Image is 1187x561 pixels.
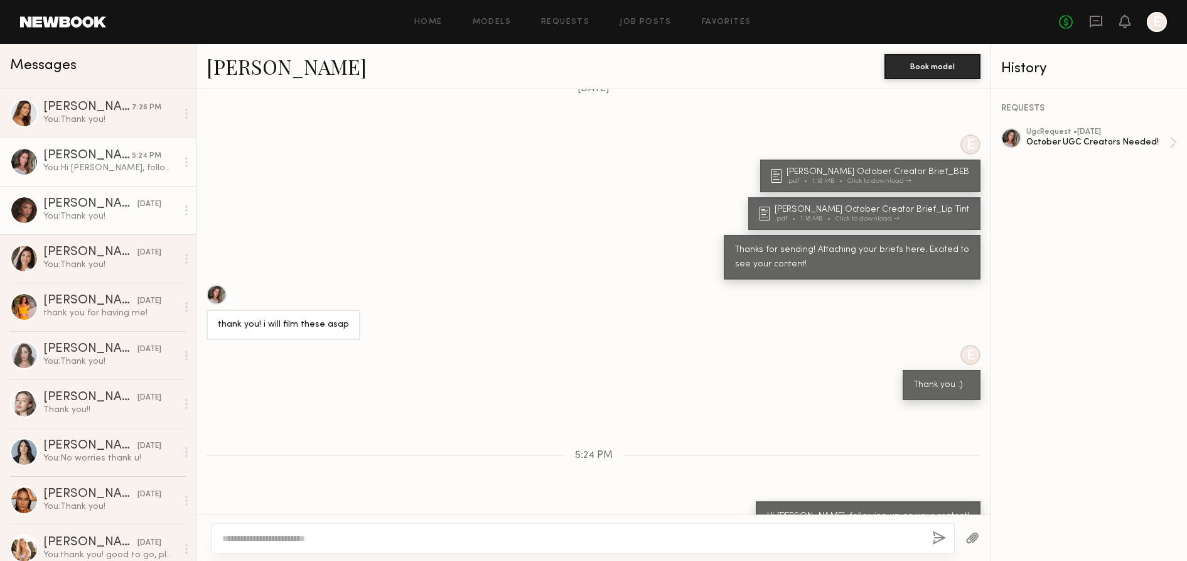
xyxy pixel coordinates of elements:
a: Models [473,18,511,26]
div: Thanks for sending! Attaching your briefs here. Excited to see your content! [735,243,969,272]
div: You: No worries thank u! [43,452,177,464]
div: [DATE] [137,537,161,549]
span: 5:24 PM [575,450,613,461]
span: [DATE] [577,84,610,94]
span: Messages [10,58,77,73]
a: [PERSON_NAME] [207,53,367,80]
div: [DATE] [137,295,161,307]
a: E [1147,12,1167,32]
a: Book model [884,60,980,71]
div: .pdf [787,178,812,185]
div: Click to download [847,178,911,185]
div: [PERSON_NAME] October Creator Brief_BEB [787,168,973,177]
div: [PERSON_NAME] [43,343,137,356]
div: History [1001,62,1177,76]
div: [PERSON_NAME] [43,150,132,162]
div: You: Thank you! [43,501,177,513]
div: Thank you :) [914,378,969,393]
div: [DATE] [137,199,161,210]
div: ugc Request • [DATE] [1026,128,1169,136]
a: [PERSON_NAME] October Creator Brief_BEB.pdf1.18 MBClick to download [771,168,973,185]
div: [PERSON_NAME] October Creator Brief_Lip Tint [775,205,973,214]
a: Home [414,18,443,26]
a: Requests [541,18,589,26]
div: [PERSON_NAME] [43,246,137,259]
div: [PERSON_NAME] [43,440,137,452]
a: Favorites [702,18,751,26]
div: [DATE] [137,344,161,356]
div: You: Thank you! [43,210,177,222]
button: Book model [884,54,980,79]
a: Job Posts [620,18,672,26]
div: thank you for having me! [43,307,177,319]
div: [PERSON_NAME] [43,391,137,404]
div: 1.18 MB [800,215,835,222]
div: You: Thank you! [43,259,177,271]
div: [DATE] [137,247,161,259]
div: [PERSON_NAME] [43,536,137,549]
div: thank you! i will film these asap [218,318,349,332]
div: [DATE] [137,392,161,404]
div: .pdf [775,215,800,222]
div: [PERSON_NAME] [43,101,132,114]
div: [PERSON_NAME] [43,295,137,307]
div: You: Thank you! [43,356,177,368]
div: October UGC Creators Needed! [1026,136,1169,148]
div: 1.18 MB [812,178,847,185]
div: REQUESTS [1001,104,1177,113]
a: [PERSON_NAME] October Creator Brief_Lip Tint.pdf1.18 MBClick to download [760,205,973,222]
div: 5:24 PM [132,150,161,162]
a: ugcRequest •[DATE]October UGC Creators Needed! [1026,128,1177,157]
div: [DATE] [137,489,161,501]
div: You: Thank you! [43,114,177,126]
div: Hi [PERSON_NAME], following up on your content! [767,509,969,524]
div: You: thank you! good to go, please mark on your side so I can approve :) [43,549,177,561]
div: [DATE] [137,440,161,452]
div: [PERSON_NAME] [43,488,137,501]
div: Click to download [835,215,900,222]
div: You: Hi [PERSON_NAME], following up on your content! [43,162,177,174]
div: Thank you!! [43,404,177,416]
div: [PERSON_NAME] [43,198,137,210]
div: 7:26 PM [132,102,161,114]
